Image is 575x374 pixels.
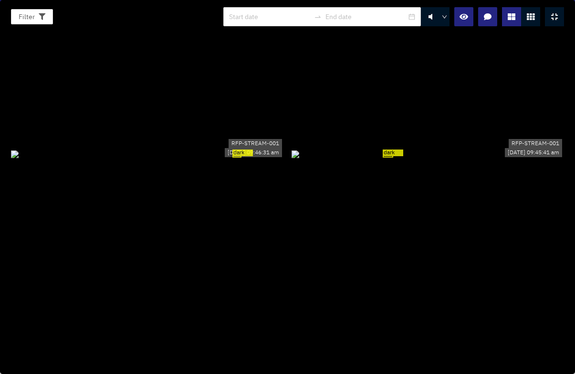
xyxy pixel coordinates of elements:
span: dark circular defect on wood panel [383,150,403,156]
span: swap-right [314,13,322,21]
span: dark circular defect on wood panel [232,150,253,156]
button: Filter [11,9,53,24]
div: RFP-STREAM-001 [509,139,562,148]
span: to [314,13,322,21]
span: down [442,14,448,20]
div: [DATE] 09:45:41 am [505,148,562,157]
input: End date [325,11,407,22]
input: Start date [229,11,310,22]
div: [DATE] 09:46:31 am [225,148,282,157]
span: Filter [19,11,35,22]
div: RFP-STREAM-001 [229,139,282,148]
